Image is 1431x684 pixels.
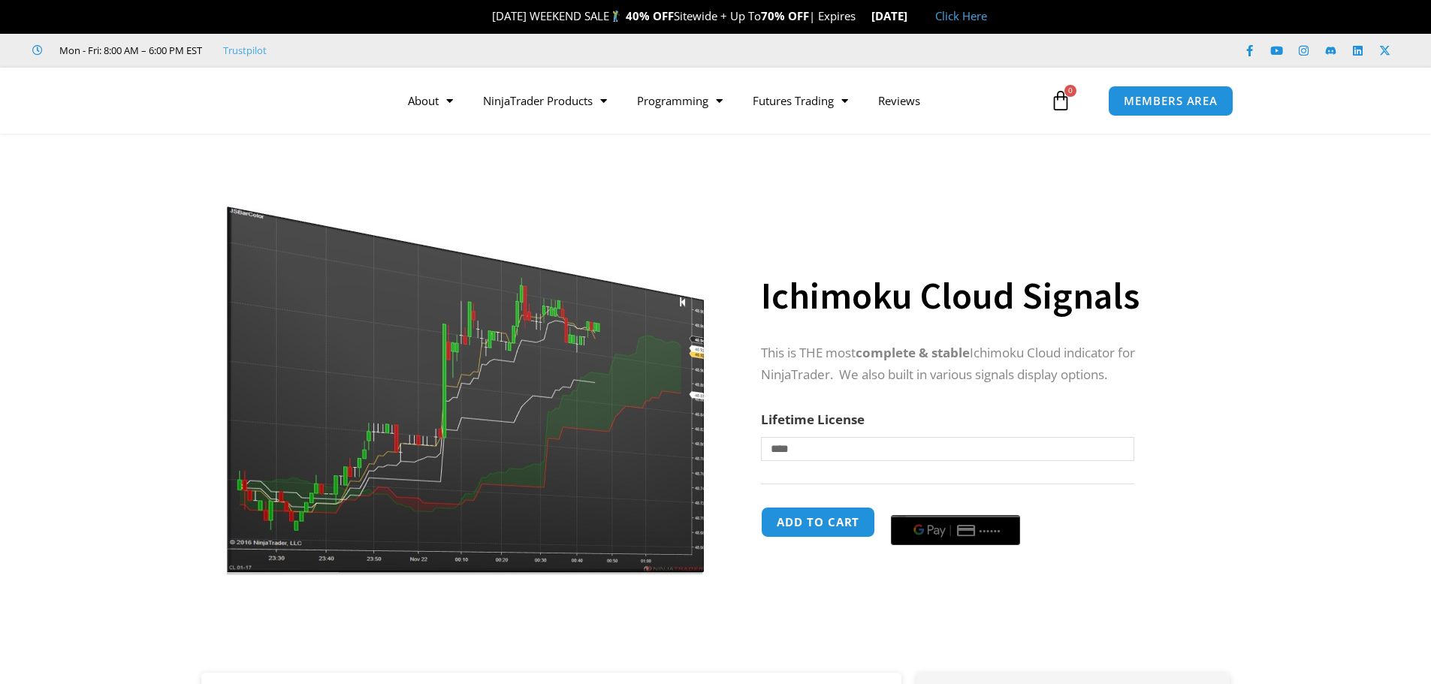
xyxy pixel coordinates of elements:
[863,83,935,118] a: Reviews
[1108,86,1233,116] a: MEMBERS AREA
[761,469,784,479] a: Clear options
[223,41,267,59] a: Trustpilot
[761,507,875,538] button: Add to cart
[622,83,738,118] a: Programming
[480,11,491,22] img: 🎉
[761,270,1200,322] h1: Ichimoku Cloud Signals
[761,342,1200,386] p: This is THE most Ichimoku Cloud indicator for NinjaTrader. We also built in various signals displ...
[468,83,622,118] a: NinjaTrader Products
[393,83,468,118] a: About
[56,41,202,59] span: Mon - Fri: 8:00 AM – 6:00 PM EST
[177,74,339,128] img: LogoAI | Affordable Indicators – NinjaTrader
[856,11,868,22] img: ⌛
[626,8,674,23] strong: 40% OFF
[610,11,621,22] img: 🏌️‍♂️
[980,526,1003,536] text: ••••••
[738,83,863,118] a: Futures Trading
[1064,85,1076,97] span: 0
[476,8,871,23] span: [DATE] WEEKEND SALE Sitewide + Up To | Expires
[761,8,809,23] strong: 70% OFF
[222,160,705,575] img: Ichimuku
[888,505,1023,506] iframe: Secure payment input frame
[393,83,1046,118] nav: Menu
[761,411,865,428] label: Lifetime License
[935,8,987,23] a: Click Here
[856,344,970,361] strong: complete & stable
[871,8,920,23] strong: [DATE]
[1124,95,1218,107] span: MEMBERS AREA
[1028,79,1094,122] a: 0
[908,11,919,22] img: 🏭
[891,515,1020,545] button: Buy with GPay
